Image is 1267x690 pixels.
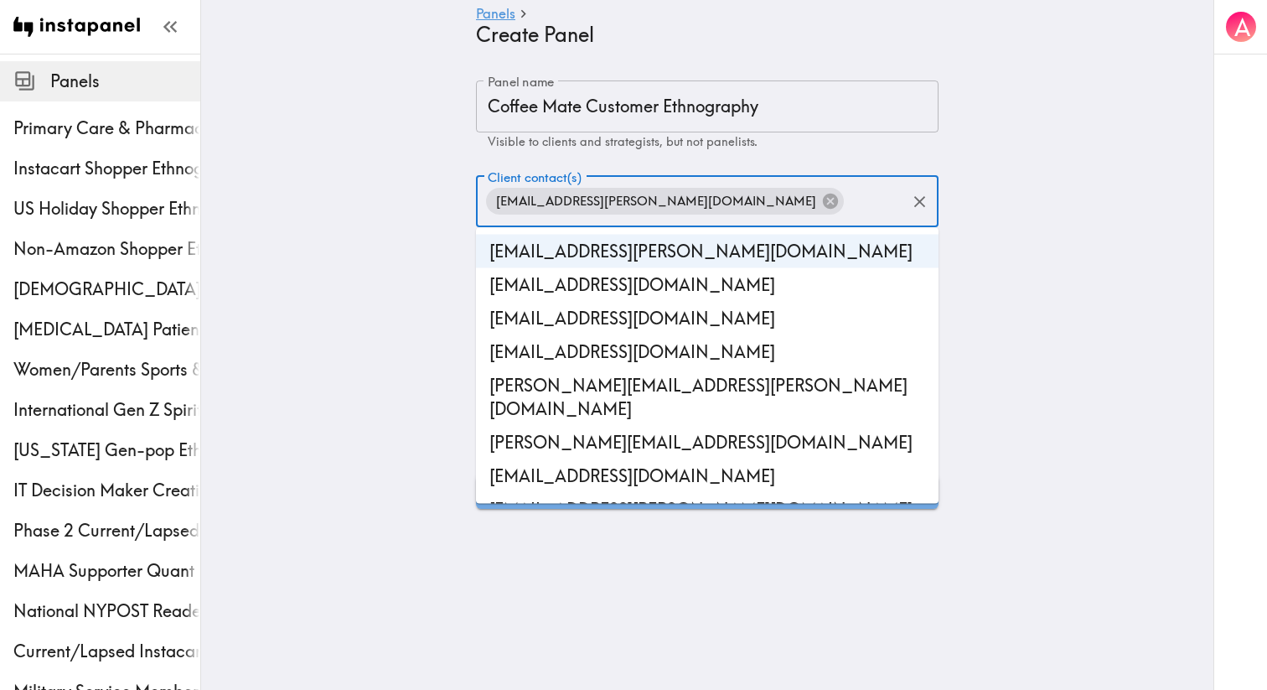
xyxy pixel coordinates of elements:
[476,7,515,23] a: Panels
[907,189,933,215] button: Clear
[1224,10,1258,44] button: A
[1234,13,1250,42] span: A
[476,23,925,47] h4: Create Panel
[476,268,939,302] li: [EMAIL_ADDRESS][DOMAIN_NAME]
[13,519,200,542] span: Phase 2 Current/Lapsed Instacart User Shop-along
[476,493,939,527] li: [EMAIL_ADDRESS][PERSON_NAME][DOMAIN_NAME]
[476,335,939,369] li: [EMAIL_ADDRESS][DOMAIN_NAME]
[13,559,200,583] span: MAHA Supporter Quant Study
[13,438,200,462] span: [US_STATE] Gen-pop Ethnography
[13,640,200,663] span: Current/Lapsed Instacart User Ethnography
[13,438,200,462] div: Utah Gen-pop Ethnography
[486,189,826,214] span: [EMAIL_ADDRESS][PERSON_NAME][DOMAIN_NAME]
[476,459,939,493] li: [EMAIL_ADDRESS][DOMAIN_NAME]
[13,318,200,341] span: [MEDICAL_DATA] Patient Ethnography
[488,134,758,149] span: Visible to clients and strategists, but not panelists.
[13,318,200,341] div: Psoriasis Patient Ethnography
[13,157,200,180] span: Instacart Shopper Ethnography
[488,169,582,187] label: Client contact(s)
[476,426,939,459] li: [PERSON_NAME][EMAIL_ADDRESS][DOMAIN_NAME]
[488,73,555,91] label: Panel name
[13,117,200,140] span: Primary Care & Pharmacy Service Customer Ethnography
[476,235,939,268] li: [EMAIL_ADDRESS][PERSON_NAME][DOMAIN_NAME]
[476,302,939,335] li: [EMAIL_ADDRESS][DOMAIN_NAME]
[13,197,200,220] span: US Holiday Shopper Ethnography
[13,599,200,623] span: National NYPOST Reader Ethnography
[476,369,939,426] li: [PERSON_NAME][EMAIL_ADDRESS][PERSON_NAME][DOMAIN_NAME]
[13,237,200,261] span: Non-Amazon Shopper Ethnography
[486,188,844,215] div: [EMAIL_ADDRESS][PERSON_NAME][DOMAIN_NAME]
[13,278,200,301] div: Male Prostate Cancer Screening Ethnography
[13,479,200,502] span: IT Decision Maker Creative Testing
[13,278,200,301] span: [DEMOGRAPHIC_DATA] [MEDICAL_DATA] Screening Ethnography
[13,358,200,381] span: Women/Parents Sports & Fitness Study
[50,70,200,93] span: Panels
[13,398,200,422] span: International Gen Z Spirit Drinkers Exploratory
